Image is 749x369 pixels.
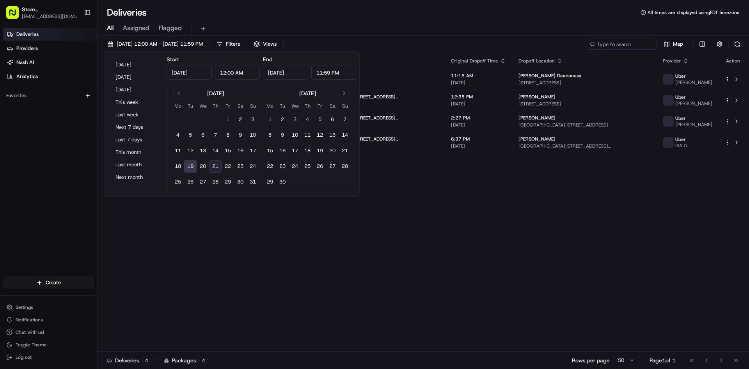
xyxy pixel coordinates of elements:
[109,121,125,127] span: [DATE]
[173,88,184,99] button: Go to previous month
[663,58,681,64] span: Provider
[35,75,128,82] div: Start new chat
[107,6,147,19] h1: Deliveries
[234,102,247,110] th: Saturday
[209,102,222,110] th: Thursday
[197,144,209,157] button: 13
[339,129,351,141] button: 14
[199,357,208,364] div: 4
[675,136,686,143] span: Uber
[63,150,128,164] a: 💻API Documentation
[16,45,38,52] span: Providers
[276,160,289,173] button: 23
[3,352,94,363] button: Log out
[675,73,686,79] span: Uber
[22,5,80,13] span: Store [STREET_ADDRESS] ([GEOGRAPHIC_DATA]) (Just Salad)
[572,357,610,364] p: Rows per page
[226,41,240,48] span: Filters
[222,176,234,188] button: 29
[675,79,712,86] span: [PERSON_NAME]
[112,122,159,133] button: Next 7 days
[675,121,712,128] span: [PERSON_NAME]
[247,102,259,110] th: Sunday
[35,82,107,89] div: We're available if you need us!
[74,153,125,161] span: API Documentation
[451,115,506,121] span: 2:27 PM
[234,113,247,126] button: 2
[8,114,20,126] img: Joana Marie Avellanoza
[16,304,33,310] span: Settings
[3,28,97,41] a: Deliveries
[3,56,97,69] a: Nash AI
[112,159,159,170] button: Last month
[197,160,209,173] button: 20
[289,129,301,141] button: 10
[117,41,203,48] span: [DATE] 12:00 AM - [DATE] 11:59 PM
[660,39,687,50] button: Map
[451,58,498,64] span: Original Dropoff Time
[518,80,650,86] span: [STREET_ADDRESS]
[264,129,276,141] button: 8
[326,113,339,126] button: 6
[105,121,108,127] span: •
[112,84,159,95] button: [DATE]
[22,13,80,20] span: [EMAIL_ADDRESS][DOMAIN_NAME]
[314,129,326,141] button: 12
[213,39,243,50] button: Filters
[264,176,276,188] button: 29
[3,327,94,338] button: Chat with us!
[339,102,351,110] th: Sunday
[197,176,209,188] button: 27
[164,357,208,364] div: Packages
[167,66,212,80] input: Date
[172,102,184,110] th: Monday
[209,144,222,157] button: 14
[675,143,689,149] span: ISA Q.
[263,56,272,63] label: End
[289,144,301,157] button: 17
[16,59,34,66] span: Nash AI
[16,73,38,80] span: Analytics
[250,39,280,50] button: Views
[725,58,741,64] div: Action
[518,122,650,128] span: [GEOGRAPHIC_DATA][STREET_ADDRESS]
[8,75,22,89] img: 1736555255976-a54dd68f-1ca7-489b-9aae-adbdc363a1c4
[301,113,314,126] button: 4
[78,173,94,178] span: Pylon
[675,100,712,107] span: [PERSON_NAME]
[66,154,72,160] div: 💻
[112,59,159,70] button: [DATE]
[673,41,683,48] span: Map
[451,143,506,149] span: [DATE]
[451,80,506,86] span: [DATE]
[264,113,276,126] button: 1
[16,31,39,38] span: Deliveries
[234,160,247,173] button: 23
[314,144,326,157] button: 19
[112,172,159,183] button: Next month
[112,97,159,108] button: This week
[234,176,247,188] button: 30
[16,317,43,323] span: Notifications
[301,129,314,141] button: 11
[197,129,209,141] button: 6
[326,102,339,110] th: Saturday
[299,89,316,97] div: [DATE]
[234,129,247,141] button: 9
[16,121,22,128] img: 1736555255976-a54dd68f-1ca7-489b-9aae-adbdc363a1c4
[264,144,276,157] button: 15
[167,56,179,63] label: Start
[276,113,289,126] button: 2
[263,66,308,80] input: Date
[3,3,81,22] button: Store [STREET_ADDRESS] ([GEOGRAPHIC_DATA]) (Just Salad)[EMAIL_ADDRESS][DOMAIN_NAME]
[16,354,32,360] span: Log out
[112,147,159,158] button: This month
[222,160,234,173] button: 22
[289,102,301,110] th: Wednesday
[3,89,94,102] div: Favorites
[172,176,184,188] button: 25
[209,176,222,188] button: 28
[184,144,197,157] button: 12
[3,339,94,350] button: Toggle Theme
[247,129,259,141] button: 10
